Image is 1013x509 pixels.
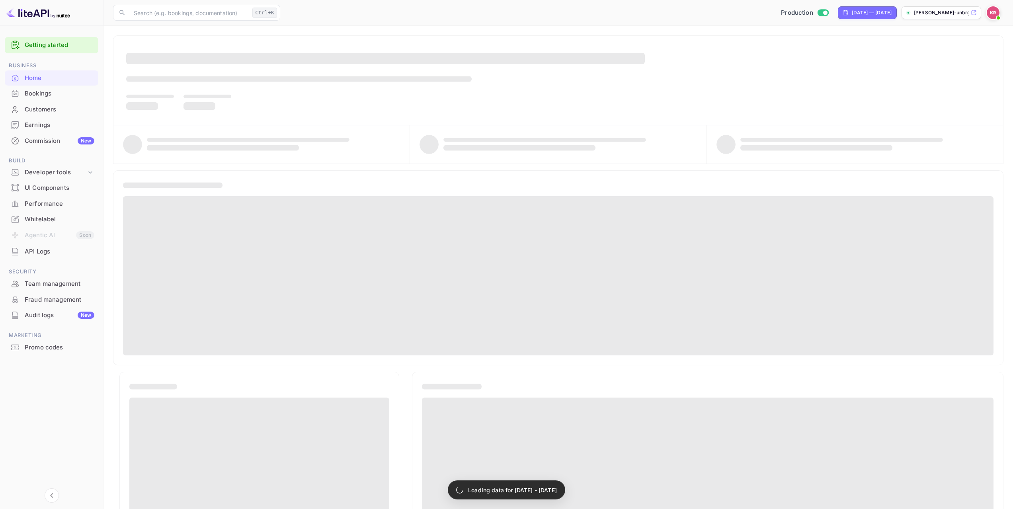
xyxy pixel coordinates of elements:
a: Team management [5,276,98,291]
a: Audit logsNew [5,308,98,322]
div: Performance [25,199,94,209]
div: Home [5,70,98,86]
input: Search (e.g. bookings, documentation) [129,5,249,21]
div: API Logs [25,247,94,256]
div: Whitelabel [5,212,98,227]
p: [PERSON_NAME]-unbrg.[PERSON_NAME]... [914,9,969,16]
a: Home [5,70,98,85]
div: Fraud management [5,292,98,308]
a: UI Components [5,180,98,195]
div: Customers [25,105,94,114]
a: Getting started [25,41,94,50]
div: Team management [25,279,94,289]
a: Whitelabel [5,212,98,226]
div: Audit logs [25,311,94,320]
span: Build [5,156,98,165]
div: Team management [5,276,98,292]
button: Collapse navigation [45,488,59,503]
div: New [78,312,94,319]
span: Production [781,8,813,18]
a: Performance [5,196,98,211]
p: Loading data for [DATE] - [DATE] [468,486,557,494]
div: Fraud management [25,295,94,304]
div: Home [25,74,94,83]
div: Commission [25,137,94,146]
a: Bookings [5,86,98,101]
img: LiteAPI logo [6,6,70,19]
a: Earnings [5,117,98,132]
a: Promo codes [5,340,98,355]
div: Earnings [5,117,98,133]
img: Kobus Roux [987,6,999,19]
a: Customers [5,102,98,117]
div: Developer tools [25,168,86,177]
div: Whitelabel [25,215,94,224]
span: Marketing [5,331,98,340]
a: API Logs [5,244,98,259]
div: Switch to Sandbox mode [778,8,831,18]
div: Ctrl+K [252,8,277,18]
div: UI Components [5,180,98,196]
div: Bookings [25,89,94,98]
div: Performance [5,196,98,212]
div: [DATE] — [DATE] [852,9,892,16]
div: Earnings [25,121,94,130]
span: Business [5,61,98,70]
a: CommissionNew [5,133,98,148]
div: UI Components [25,183,94,193]
div: New [78,137,94,144]
div: Audit logsNew [5,308,98,323]
span: Security [5,267,98,276]
div: Developer tools [5,166,98,179]
div: Getting started [5,37,98,53]
div: Promo codes [25,343,94,352]
div: CommissionNew [5,133,98,149]
a: Fraud management [5,292,98,307]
